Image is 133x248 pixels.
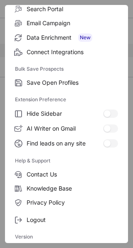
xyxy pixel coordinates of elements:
[5,30,128,45] label: Data Enrichment New
[27,199,118,206] span: Privacy Policy
[27,79,118,86] span: Save Open Profiles
[27,48,118,56] span: Connect Integrations
[27,110,103,117] span: Hide Sidebar
[27,5,118,13] span: Search Portal
[5,16,128,30] label: Email Campaign
[27,125,103,132] span: AI Writer on Gmail
[5,196,128,210] label: Privacy Policy
[15,154,118,167] label: Help & Support
[15,93,118,106] label: Extension Preference
[27,19,118,27] span: Email Campaign
[5,2,128,16] label: Search Portal
[78,33,92,42] span: New
[5,230,128,243] div: Version
[5,106,128,121] label: Hide Sidebar
[27,140,103,147] span: Find leads on any site
[27,185,118,192] span: Knowledge Base
[27,216,118,224] span: Logout
[15,62,118,76] label: Bulk Save Prospects
[5,45,128,59] label: Connect Integrations
[5,121,128,136] label: AI Writer on Gmail
[5,213,128,227] label: Logout
[5,136,128,151] label: Find leads on any site
[27,33,118,42] span: Data Enrichment
[5,167,128,181] label: Contact Us
[5,181,128,196] label: Knowledge Base
[27,171,118,178] span: Contact Us
[5,76,128,90] label: Save Open Profiles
